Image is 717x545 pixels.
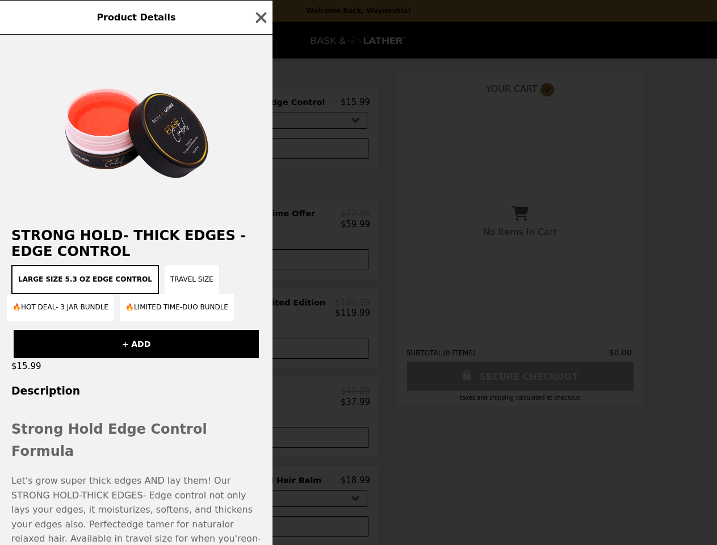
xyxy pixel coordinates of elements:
[11,475,253,530] span: Let's grow super thick edges AND lay them! Our STRONG HOLD-THICK EDGES- Edge control not only lay...
[165,265,219,294] button: TRAVEL SIZE
[120,294,234,321] button: 🔥LIMITED TIME-DUO BUNDLE
[97,12,175,23] span: Product Details
[121,519,225,530] span: edge tamer for natural
[51,46,221,216] img: LARGE SIZE 5.3 OZ EDGE CONTROL
[7,294,114,321] button: 🔥HOT DEAL- 3 JAR BUNDLE
[14,330,259,358] button: + ADD
[11,265,159,294] button: LARGE SIZE 5.3 OZ EDGE CONTROL
[11,421,207,459] span: Strong Hold Edge Control Formula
